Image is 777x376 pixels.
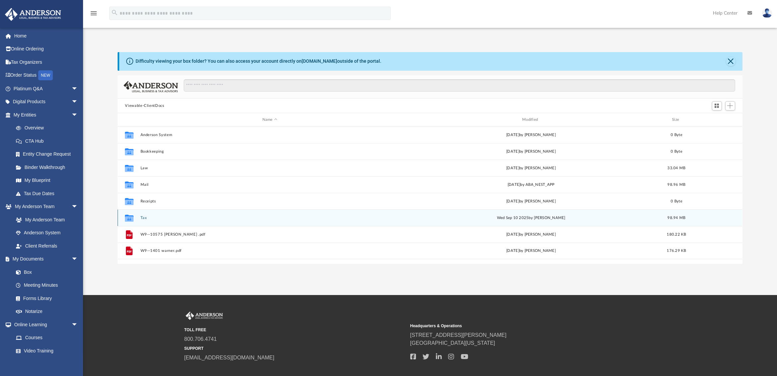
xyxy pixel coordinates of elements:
[668,183,686,187] span: 98.96 MB
[90,13,98,17] a: menu
[184,345,406,351] small: SUPPORT
[5,82,88,95] a: Platinum Q&Aarrow_drop_down
[9,279,85,292] a: Meeting Minutes
[725,101,735,111] button: Add
[402,248,660,254] div: [DATE] by [PERSON_NAME]
[667,249,686,253] span: 176.29 KB
[762,8,772,18] img: User Pic
[9,148,88,161] a: Entity Change Request
[402,198,660,204] div: [DATE] by [PERSON_NAME]
[9,226,85,240] a: Anderson System
[9,213,81,226] a: My Anderson Team
[141,133,399,137] button: Anderson System
[726,57,735,66] button: Close
[668,216,686,220] span: 98.94 MB
[141,216,399,220] button: Tax
[121,117,137,123] div: id
[402,149,660,155] div: [DATE] by [PERSON_NAME]
[402,132,660,138] div: [DATE] by [PERSON_NAME]
[9,331,85,344] a: Courses
[184,355,274,360] a: [EMAIL_ADDRESS][DOMAIN_NAME]
[141,149,399,154] button: Bookkeeping
[111,9,118,16] i: search
[671,199,683,203] span: 0 Byte
[9,344,81,357] a: Video Training
[141,249,399,253] button: W9--1401 warner.pdf
[9,174,85,187] a: My Blueprint
[141,232,399,237] button: W9--10575 [PERSON_NAME] .pdf
[118,126,742,264] div: grid
[402,215,660,221] div: Wed Sep 10 2025 by [PERSON_NAME]
[141,199,399,203] button: Receipts
[9,239,85,253] a: Client Referrals
[663,117,690,123] div: Size
[410,332,507,338] a: [STREET_ADDRESS][PERSON_NAME]
[38,70,53,80] div: NEW
[71,253,85,266] span: arrow_drop_down
[9,305,85,318] a: Notarize
[90,9,98,17] i: menu
[9,161,88,174] a: Binder Walkthrough
[410,323,631,329] small: Headquarters & Operations
[71,82,85,96] span: arrow_drop_down
[5,200,85,213] a: My Anderson Teamarrow_drop_down
[9,134,88,148] a: CTA Hub
[71,108,85,122] span: arrow_drop_down
[402,182,660,188] div: [DATE] by ABA_NEST_APP
[125,103,164,109] button: Viewable-ClientDocs
[402,232,660,238] div: [DATE] by [PERSON_NAME]
[402,117,660,123] div: Modified
[5,55,88,69] a: Tax Organizers
[140,117,399,123] div: Name
[5,29,88,42] a: Home
[668,166,686,170] span: 33.04 MB
[136,58,381,65] div: Difficulty viewing your box folder? You can also access your account directly on outside of the p...
[667,233,686,236] span: 180.22 KB
[141,183,399,187] button: Mail
[9,121,88,135] a: Overview
[712,101,722,111] button: Switch to Grid View
[141,166,399,170] button: Law
[71,95,85,109] span: arrow_drop_down
[9,187,88,200] a: Tax Due Dates
[184,327,406,333] small: TOLL FREE
[671,133,683,137] span: 0 Byte
[5,69,88,82] a: Order StatusNEW
[3,8,63,21] img: Anderson Advisors Platinum Portal
[9,292,81,305] a: Forms Library
[671,150,683,153] span: 0 Byte
[5,253,85,266] a: My Documentsarrow_drop_down
[184,336,217,342] a: 800.706.4741
[5,318,85,331] a: Online Learningarrow_drop_down
[5,95,88,109] a: Digital Productsarrow_drop_down
[71,318,85,332] span: arrow_drop_down
[9,265,81,279] a: Box
[184,312,224,320] img: Anderson Advisors Platinum Portal
[410,340,495,346] a: [GEOGRAPHIC_DATA][US_STATE]
[5,108,88,121] a: My Entitiesarrow_drop_down
[302,58,337,64] a: [DOMAIN_NAME]
[71,200,85,214] span: arrow_drop_down
[5,42,88,56] a: Online Ordering
[402,165,660,171] div: [DATE] by [PERSON_NAME]
[184,79,735,92] input: Search files and folders
[693,117,739,123] div: id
